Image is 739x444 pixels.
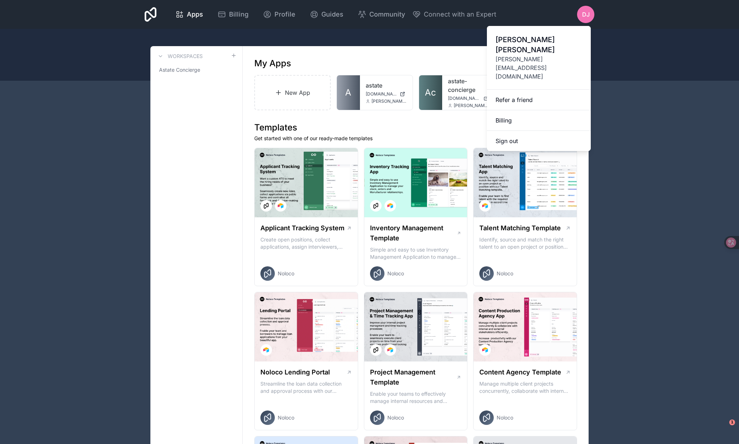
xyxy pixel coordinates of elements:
[479,236,571,250] p: Identify, source and match the right talent to an open project or position with our Talent Matchi...
[170,6,209,22] a: Apps
[370,367,456,387] h1: Project Management Template
[496,55,582,81] span: [PERSON_NAME][EMAIL_ADDRESS][DOMAIN_NAME]
[424,9,496,19] span: Connect with an Expert
[366,91,397,97] span: [DOMAIN_NAME]
[168,53,203,60] h3: Workspaces
[156,52,203,61] a: Workspaces
[370,223,457,243] h1: Inventory Management Template
[387,347,393,353] img: Airtable Logo
[369,9,405,19] span: Community
[370,390,462,405] p: Enable your teams to effectively manage internal resources and execute client projects on time.
[482,347,488,353] img: Airtable Logo
[337,75,360,110] a: A
[387,270,404,277] span: Noloco
[274,9,295,19] span: Profile
[304,6,349,22] a: Guides
[260,223,344,233] h1: Applicant Tracking System
[729,419,735,425] span: 1
[254,58,291,69] h1: My Apps
[321,9,343,19] span: Guides
[156,63,237,76] a: Astate Concierge
[278,270,294,277] span: Noloco
[497,414,513,421] span: Noloco
[260,380,352,395] p: Streamline the loan data collection and approval process with our Lending Portal template.
[229,9,248,19] span: Billing
[496,35,582,55] span: [PERSON_NAME] [PERSON_NAME]
[425,87,436,98] span: Ac
[419,75,442,110] a: Ac
[487,110,591,131] a: Billing
[479,223,561,233] h1: Talent Matching Template
[714,419,732,437] iframe: Intercom live chat
[366,91,407,97] a: [DOMAIN_NAME]
[412,9,496,19] button: Connect with an Expert
[387,414,404,421] span: Noloco
[212,6,254,22] a: Billing
[448,96,489,101] a: [DOMAIN_NAME]
[257,6,301,22] a: Profile
[254,122,577,133] h1: Templates
[254,75,331,110] a: New App
[345,87,351,98] span: A
[159,66,200,74] span: Astate Concierge
[263,347,269,353] img: Airtable Logo
[448,77,489,94] a: astate-concierge
[482,203,488,209] img: Airtable Logo
[278,203,283,209] img: Airtable Logo
[448,96,481,101] span: [DOMAIN_NAME]
[366,81,407,90] a: astate
[260,236,352,250] p: Create open positions, collect applications, assign interviewers, centralise candidate feedback a...
[187,9,203,19] span: Apps
[260,367,330,377] h1: Noloco Lending Portal
[497,270,513,277] span: Noloco
[370,246,462,261] p: Simple and easy to use Inventory Management Application to manage your stock, orders and Manufact...
[487,131,591,151] button: Sign out
[582,10,590,19] span: DJ
[454,103,489,108] span: [PERSON_NAME][EMAIL_ADDRESS][DOMAIN_NAME]
[487,90,591,110] a: Refer a friend
[387,203,393,209] img: Airtable Logo
[371,98,407,104] span: [PERSON_NAME][EMAIL_ADDRESS][DOMAIN_NAME]
[278,414,294,421] span: Noloco
[254,135,577,142] p: Get started with one of our ready-made templates
[479,380,571,395] p: Manage multiple client projects concurrently, collaborate with internal and external stakeholders...
[479,367,561,377] h1: Content Agency Template
[352,6,411,22] a: Community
